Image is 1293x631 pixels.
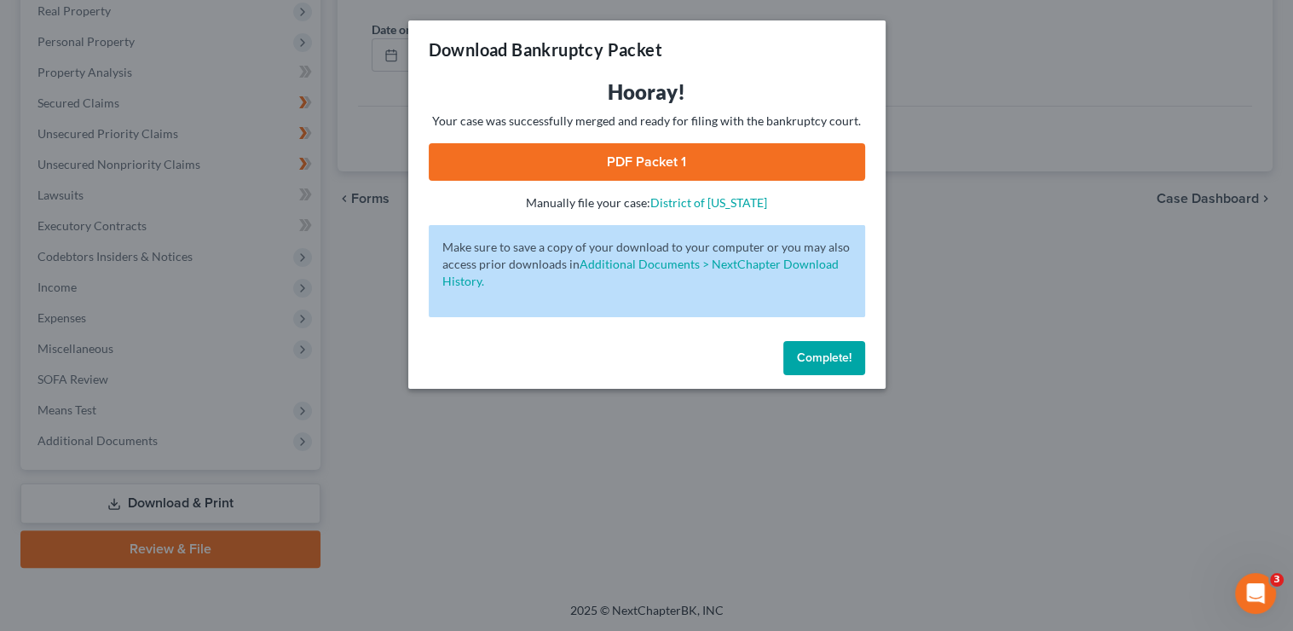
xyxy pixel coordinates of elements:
span: 3 [1270,573,1284,587]
p: Your case was successfully merged and ready for filing with the bankruptcy court. [429,113,865,130]
h3: Hooray! [429,78,865,106]
button: Complete! [783,341,865,375]
iframe: Intercom live chat [1235,573,1276,614]
a: PDF Packet 1 [429,143,865,181]
span: Complete! [797,350,851,365]
a: District of [US_STATE] [650,195,767,210]
p: Make sure to save a copy of your download to your computer or you may also access prior downloads in [442,239,851,290]
p: Manually file your case: [429,194,865,211]
h3: Download Bankruptcy Packet [429,38,662,61]
a: Additional Documents > NextChapter Download History. [442,257,839,288]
